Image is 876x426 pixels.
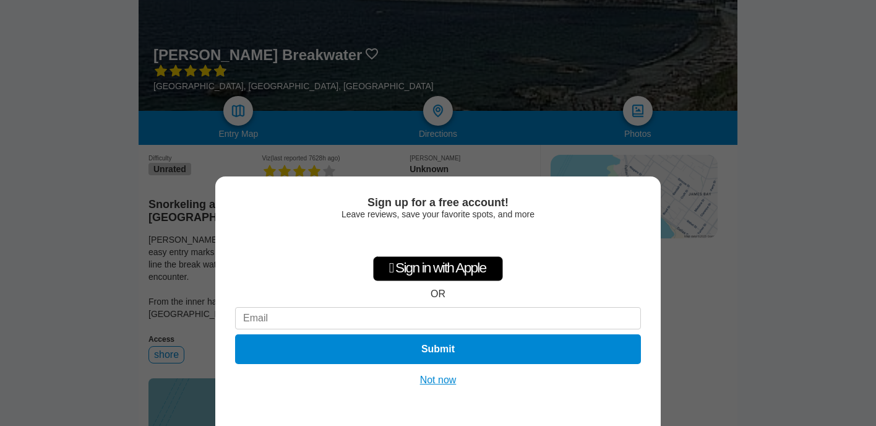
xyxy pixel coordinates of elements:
[235,307,641,329] input: Email
[235,196,641,209] div: Sign up for a free account!
[431,289,445,300] div: OR
[235,209,641,219] div: Leave reviews, save your favorite spots, and more
[376,225,501,253] iframe: Sign in with Google Button
[373,256,503,281] div: Sign in with Apple
[416,374,460,386] button: Not now
[235,334,641,364] button: Submit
